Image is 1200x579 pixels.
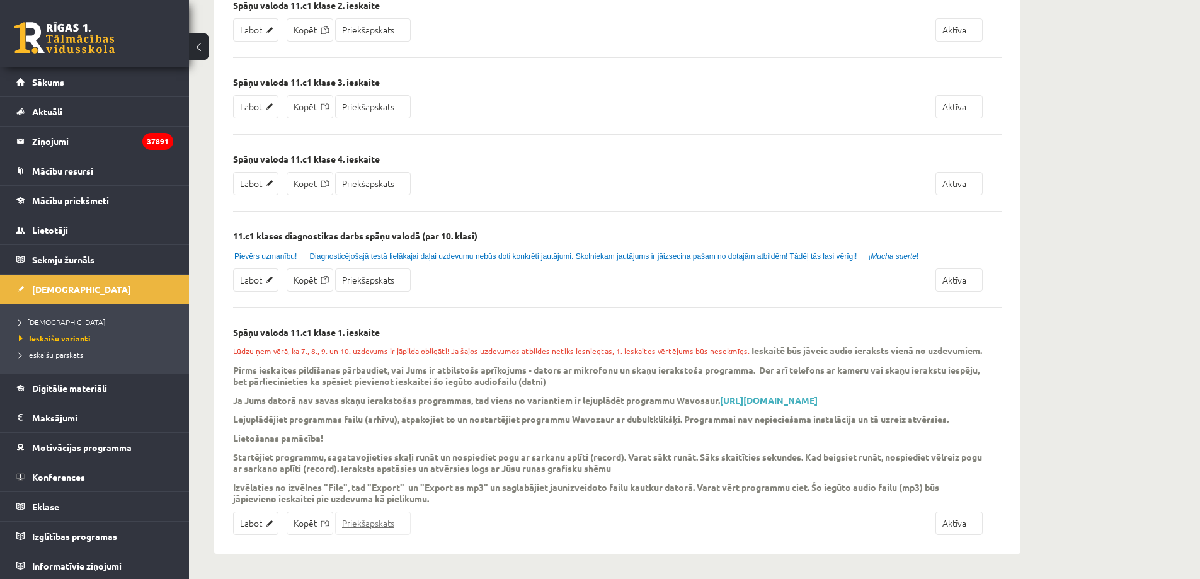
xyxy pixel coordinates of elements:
[16,522,173,551] a: Izglītības programas
[233,154,380,164] p: Spāņu valoda 11.c1 klase 4. ieskaite
[935,172,983,195] span: Aktīva
[233,268,278,292] a: Labot
[32,284,131,295] span: [DEMOGRAPHIC_DATA]
[287,18,333,42] a: Kopēt
[868,252,918,261] span: ¡ !
[16,97,173,126] a: Aktuāli
[234,252,297,261] span: Pievērs uzmanību!
[233,481,983,504] p: Izvēlaties no izvēlnes "File", tad "Export" un "Export as mp3" un saglabājiet jaunizveidoto failu...
[32,76,64,88] span: Sākums
[233,327,380,338] p: Spāņu valoda 11.c1 klase 1. ieskaite
[16,245,173,274] a: Sekmju žurnāls
[19,316,176,328] a: [DEMOGRAPHIC_DATA]
[19,333,176,344] a: Ieskaišu varianti
[233,413,949,425] p: Lejuplādējiet programmas failu (arhīvu), atpakojiet to un nostartējiet programmu Wavozaur ar dubu...
[16,462,173,491] a: Konferences
[335,95,411,118] a: Priekšapskats
[16,433,173,462] a: Motivācijas programma
[233,231,477,241] p: 11.c1 klases diagnostikas darbs spāņu valodā (par 10. klasi)
[871,252,917,261] i: Mucha suerte
[935,95,983,118] span: Aktīva
[233,364,983,387] p: Pirms ieskaites pildīšanas pārbaudiet, vai Jums ir atbilstošs aprīkojums - dators ar mikrofonu un...
[287,268,333,292] a: Kopēt
[32,560,122,571] span: Informatīvie ziņojumi
[287,512,333,535] a: Kopēt
[19,349,176,360] a: Ieskaišu pārskats
[287,172,333,195] a: Kopēt
[287,95,333,118] a: Kopēt
[16,275,173,304] a: [DEMOGRAPHIC_DATA]
[233,172,278,195] a: Labot
[16,374,173,403] a: Digitālie materiāli
[32,224,68,236] span: Lietotāji
[935,18,983,42] span: Aktīva
[19,317,106,327] span: [DEMOGRAPHIC_DATA]
[233,432,323,444] strong: Lietošanas pamācība!
[335,512,411,535] a: Priekšapskats
[309,252,857,261] span: Diagnosticējošajā testā lielākajai daļai uzdevumu nebūs doti konkrēti jautājumi. Skolniekam jautā...
[16,186,173,215] a: Mācību priekšmeti
[32,442,132,453] span: Motivācijas programma
[32,195,109,206] span: Mācību priekšmeti
[32,471,85,483] span: Konferences
[32,127,173,156] legend: Ziņojumi
[16,492,173,521] a: Eklase
[32,106,62,117] span: Aktuāli
[14,22,115,54] a: Rīgas 1. Tālmācības vidusskola
[233,18,278,42] a: Labot
[16,127,173,156] a: Ziņojumi37891
[233,346,750,356] strong: Lūdzu ņem vērā, ka 7., 8., 9. un 10. uzdevums ir jāpilda obligāti! Ja šajos uzdevumos atbildes ne...
[16,215,173,244] a: Lietotāji
[233,512,278,535] a: Labot
[16,67,173,96] a: Sākums
[335,268,411,292] a: Priekšapskats
[32,501,59,512] span: Eklase
[751,345,982,356] strong: Ieskaitē būs jāveic audio ieraksts vienā no uzdevumiem.
[233,95,278,118] a: Labot
[233,77,380,88] p: Spāņu valoda 11.c1 klase 3. ieskaite
[32,382,107,394] span: Digitālie materiāli
[16,403,173,432] a: Maksājumi
[32,254,94,265] span: Sekmju žurnāls
[233,394,820,406] p: Ja Jums datorā nav savas skaņu ierakstošas programmas, tad viens no variantiem ir lejuplādēt prog...
[233,451,983,474] p: Startējiet programmu, sagatavojieties skaļi runāt un nospiediet pogu ar sarkanu aplīti (record). ...
[16,156,173,185] a: Mācību resursi
[720,394,818,406] a: [URL][DOMAIN_NAME]
[19,350,83,360] span: Ieskaišu pārskats
[935,512,983,535] span: Aktīva
[935,268,983,292] span: Aktīva
[335,18,411,42] a: Priekšapskats
[19,333,91,343] span: Ieskaišu varianti
[142,133,173,150] i: 37891
[335,172,411,195] a: Priekšapskats
[32,403,173,432] legend: Maksājumi
[32,165,93,176] span: Mācību resursi
[32,530,117,542] span: Izglītības programas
